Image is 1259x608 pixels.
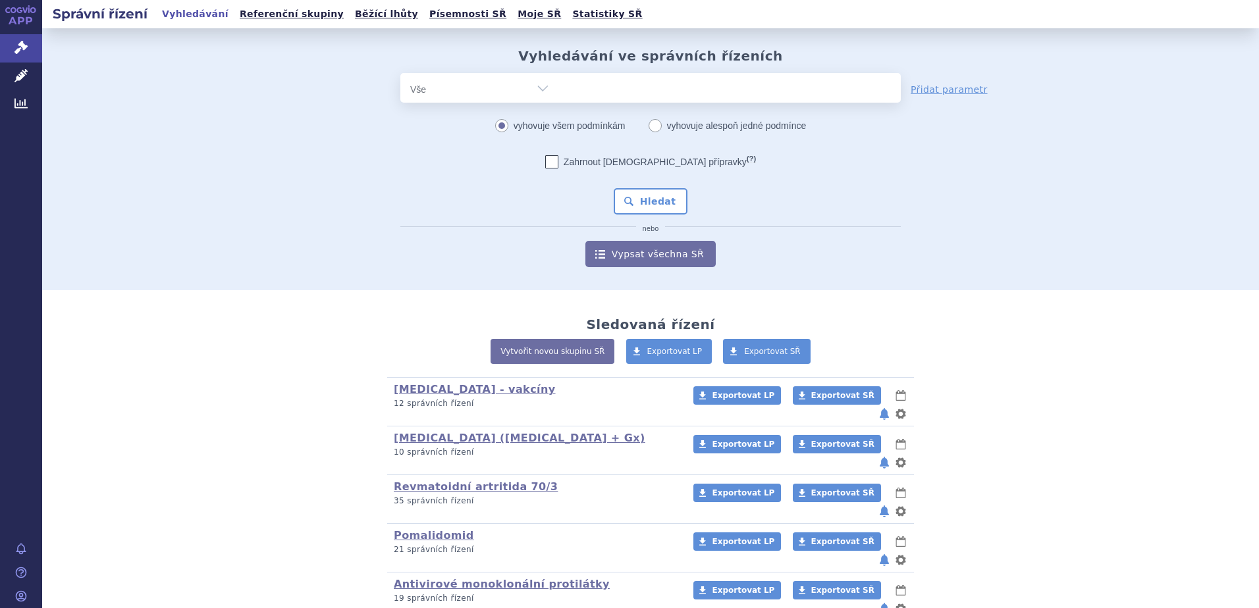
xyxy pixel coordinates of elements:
[647,347,703,356] span: Exportovat LP
[911,83,988,96] a: Přidat parametr
[793,484,881,502] a: Exportovat SŘ
[793,435,881,453] a: Exportovat SŘ
[894,406,907,422] button: nastavení
[712,586,774,595] span: Exportovat LP
[793,581,881,599] a: Exportovat SŘ
[878,552,891,568] button: notifikace
[495,116,626,136] label: vyhovuje všem podmínkám
[894,485,907,501] button: lhůty
[491,339,614,364] a: Vytvořit novou skupinu SŘ
[545,155,756,168] label: Zahrnout [DEMOGRAPHIC_DATA] přípravky
[425,5,510,23] a: Písemnosti SŘ
[693,386,781,405] a: Exportovat LP
[811,391,874,400] span: Exportovat SŘ
[878,406,891,422] button: notifikace
[42,5,158,23] h2: Správní řízení
[394,529,474,542] a: Pomalidomid
[712,440,774,449] span: Exportovat LP
[894,582,907,598] button: lhůty
[518,48,783,64] h2: Vyhledávání ve správních řízeních
[712,488,774,497] span: Exportovat LP
[394,432,645,444] a: [MEDICAL_DATA] ([MEDICAL_DATA] + Gx)
[894,534,907,549] button: lhůty
[236,5,348,23] a: Referenční skupiny
[626,339,712,364] a: Exportovat LP
[394,593,676,604] p: 19 správních řízení
[394,544,676,555] p: 21 správních řízení
[693,532,781,551] a: Exportovat LP
[394,495,676,507] p: 35 správních řízení
[636,225,666,233] i: nebo
[614,188,688,215] button: Hledat
[514,5,565,23] a: Moje SŘ
[712,537,774,546] span: Exportovat LP
[585,241,716,267] a: Vypsat všechna SŘ
[811,586,874,595] span: Exportovat SŘ
[811,440,874,449] span: Exportovat SŘ
[693,581,781,599] a: Exportovat LP
[747,155,756,163] abbr: (?)
[394,383,556,395] a: [MEDICAL_DATA] - vakcíny
[158,5,232,23] a: Vyhledávání
[744,347,801,356] span: Exportovat SŘ
[894,552,907,568] button: nastavení
[693,435,781,453] a: Exportovat LP
[568,5,646,23] a: Statistiky SŘ
[693,484,781,502] a: Exportovat LP
[878,503,891,519] button: notifikace
[712,391,774,400] span: Exportovat LP
[811,537,874,546] span: Exportovat SŘ
[394,398,676,409] p: 12 správních řízení
[894,436,907,452] button: lhůty
[394,447,676,458] p: 10 správních řízení
[723,339,811,364] a: Exportovat SŘ
[894,455,907,470] button: nastavení
[894,388,907,403] button: lhůty
[649,116,807,136] label: vyhovuje alespoň jedné podmínce
[878,455,891,470] button: notifikace
[351,5,422,23] a: Běžící lhůty
[394,480,558,493] a: Revmatoidní artritida 70/3
[793,386,881,405] a: Exportovat SŘ
[811,488,874,497] span: Exportovat SŘ
[394,578,610,590] a: Antivirové monoklonální protilátky
[793,532,881,551] a: Exportovat SŘ
[586,317,714,332] h2: Sledovaná řízení
[894,503,907,519] button: nastavení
